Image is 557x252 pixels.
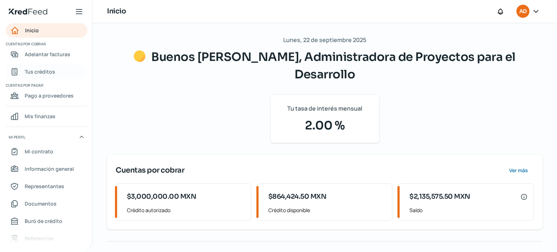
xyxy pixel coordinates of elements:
span: Inicio [25,26,39,35]
span: $3,000,000.00 MXN [127,192,197,202]
span: Tu tasa de interés mensual [287,103,362,114]
h1: Inicio [107,6,126,17]
img: Saludos [134,50,145,62]
span: Adelantar facturas [25,50,70,59]
span: Información general [25,164,74,173]
button: Ver más [503,163,534,178]
a: Mi contrato [6,144,87,159]
span: Mis finanzas [25,112,55,121]
a: Adelantar facturas [6,47,87,62]
span: Referencias [25,234,54,243]
span: Mi perfil [9,134,25,140]
span: Tus créditos [25,67,55,76]
span: Buenos [PERSON_NAME], Administradora de Proyectos para el Desarrollo [151,50,516,82]
a: Representantes [6,179,87,194]
span: Representantes [25,182,64,191]
a: Documentos [6,197,87,211]
span: Buró de crédito [25,216,62,226]
span: Lunes, 22 de septiembre 2025 [283,35,366,45]
span: $2,135,575.50 MXN [409,192,470,202]
span: Saldo [409,206,528,215]
span: 2.00 % [279,117,371,134]
span: Ver más [509,168,528,173]
a: Información general [6,162,87,176]
a: Mis finanzas [6,109,87,124]
span: Cuentas por pagar [6,82,86,88]
span: Cuentas por cobrar [6,41,86,47]
span: Crédito disponible [268,206,387,215]
a: Pago a proveedores [6,88,87,103]
a: Referencias [6,231,87,246]
a: Tus créditos [6,65,87,79]
span: Documentos [25,199,57,208]
a: Buró de crédito [6,214,87,228]
a: Inicio [6,23,87,38]
span: Pago a proveedores [25,91,74,100]
span: Cuentas por cobrar [116,165,184,176]
span: $864,424.50 MXN [268,192,327,202]
span: AD [519,7,527,16]
span: Crédito autorizado [127,206,245,215]
span: Mi contrato [25,147,53,156]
